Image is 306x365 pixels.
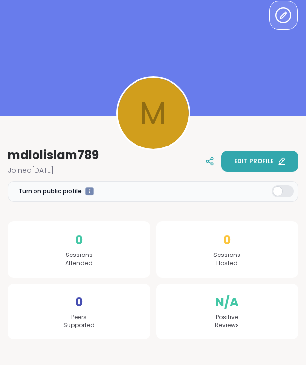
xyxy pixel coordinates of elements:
span: Peers Supported [63,313,95,330]
span: N/A [215,293,238,311]
span: 0 [75,231,83,249]
span: Sessions Attended [65,251,93,268]
span: Joined [DATE] [8,165,54,175]
iframe: Spotlight [85,187,94,196]
span: mdlolislam789 [8,147,99,163]
span: Edit profile [234,157,274,166]
span: Sessions Hosted [213,251,240,268]
span: Positive Reviews [215,313,239,330]
button: Edit profile [221,151,298,172]
span: 0 [75,293,83,311]
span: 0 [223,231,231,249]
span: Turn on public profile [18,187,82,196]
